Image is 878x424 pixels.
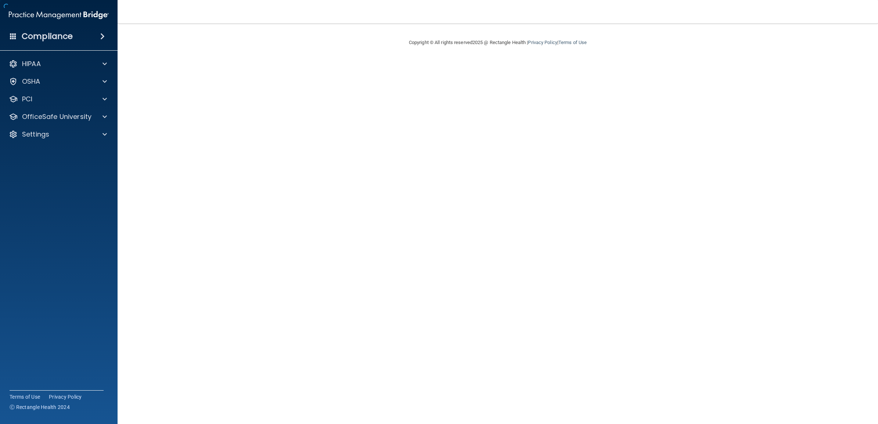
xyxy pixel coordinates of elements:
p: PCI [22,95,32,104]
a: OSHA [9,77,107,86]
a: PCI [9,95,107,104]
h4: Compliance [22,31,73,41]
a: Privacy Policy [528,40,557,45]
div: Copyright © All rights reserved 2025 @ Rectangle Health | | [364,31,632,54]
p: HIPAA [22,59,41,68]
a: Settings [9,130,107,139]
a: Privacy Policy [49,393,82,401]
a: HIPAA [9,59,107,68]
p: OSHA [22,77,40,86]
p: Settings [22,130,49,139]
span: Ⓒ Rectangle Health 2024 [10,403,70,411]
img: PMB logo [9,8,109,22]
p: OfficeSafe University [22,112,91,121]
a: Terms of Use [10,393,40,401]
a: Terms of Use [558,40,587,45]
a: OfficeSafe University [9,112,107,121]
